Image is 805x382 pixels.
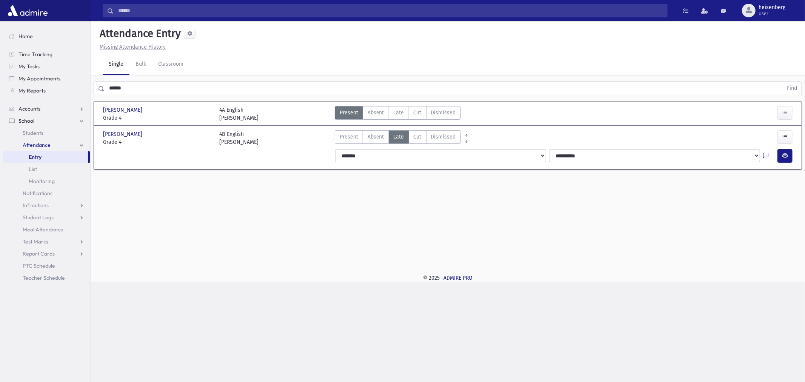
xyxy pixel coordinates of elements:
span: [PERSON_NAME] [103,130,144,138]
a: Single [103,54,129,75]
div: © 2025 - [103,274,793,282]
h5: Attendance Entry [97,27,181,40]
span: Infractions [23,202,49,209]
span: Dismissed [431,109,456,117]
span: Report Cards [23,250,55,257]
a: School [3,115,90,127]
span: Meal Attendance [23,226,63,233]
span: Present [340,109,358,117]
span: My Reports [18,87,46,94]
span: My Appointments [18,75,60,82]
a: List [3,163,90,175]
a: Meal Attendance [3,223,90,236]
span: School [18,117,34,124]
a: Bulk [129,54,152,75]
span: Time Tracking [18,51,52,58]
span: Late [394,133,404,141]
a: Time Tracking [3,48,90,60]
div: 4A English [PERSON_NAME] [219,106,259,122]
a: Teacher Schedule [3,272,90,284]
span: Students [23,129,43,136]
u: Missing Attendance History [100,44,166,50]
span: Cut [414,133,422,141]
input: Search [114,4,667,17]
span: heisenberg [759,5,785,11]
a: Home [3,30,90,42]
a: PTC Schedule [3,260,90,272]
span: Accounts [18,105,40,112]
span: Grade 4 [103,114,212,122]
a: Report Cards [3,248,90,260]
a: Attendance [3,139,90,151]
span: Test Marks [23,238,48,245]
img: AdmirePro [6,3,49,18]
span: Present [340,133,358,141]
span: Cut [414,109,422,117]
a: My Appointments [3,72,90,85]
a: Accounts [3,103,90,115]
a: Monitoring [3,175,90,187]
span: Late [394,109,404,117]
span: Dismissed [431,133,456,141]
a: Student Logs [3,211,90,223]
span: User [759,11,785,17]
a: ADMIRE PRO [443,275,473,281]
span: Absent [368,109,384,117]
span: Notifications [23,190,52,197]
button: Find [782,82,802,95]
a: Notifications [3,187,90,199]
a: Classroom [152,54,189,75]
span: Grade 4 [103,138,212,146]
a: Infractions [3,199,90,211]
span: Attendance [23,142,51,148]
span: My Tasks [18,63,40,70]
div: AttTypes [335,106,461,122]
span: Student Logs [23,214,54,221]
span: PTC Schedule [23,262,55,269]
a: Entry [3,151,88,163]
span: Entry [29,154,42,160]
span: Home [18,33,33,40]
a: My Tasks [3,60,90,72]
a: Missing Attendance History [97,44,166,50]
a: My Reports [3,85,90,97]
span: Monitoring [29,178,55,185]
a: Test Marks [3,236,90,248]
span: [PERSON_NAME] [103,106,144,114]
span: List [29,166,37,173]
a: Students [3,127,90,139]
div: AttTypes [335,130,461,146]
div: 4B English [PERSON_NAME] [219,130,259,146]
span: Absent [368,133,384,141]
span: Teacher Schedule [23,274,65,281]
